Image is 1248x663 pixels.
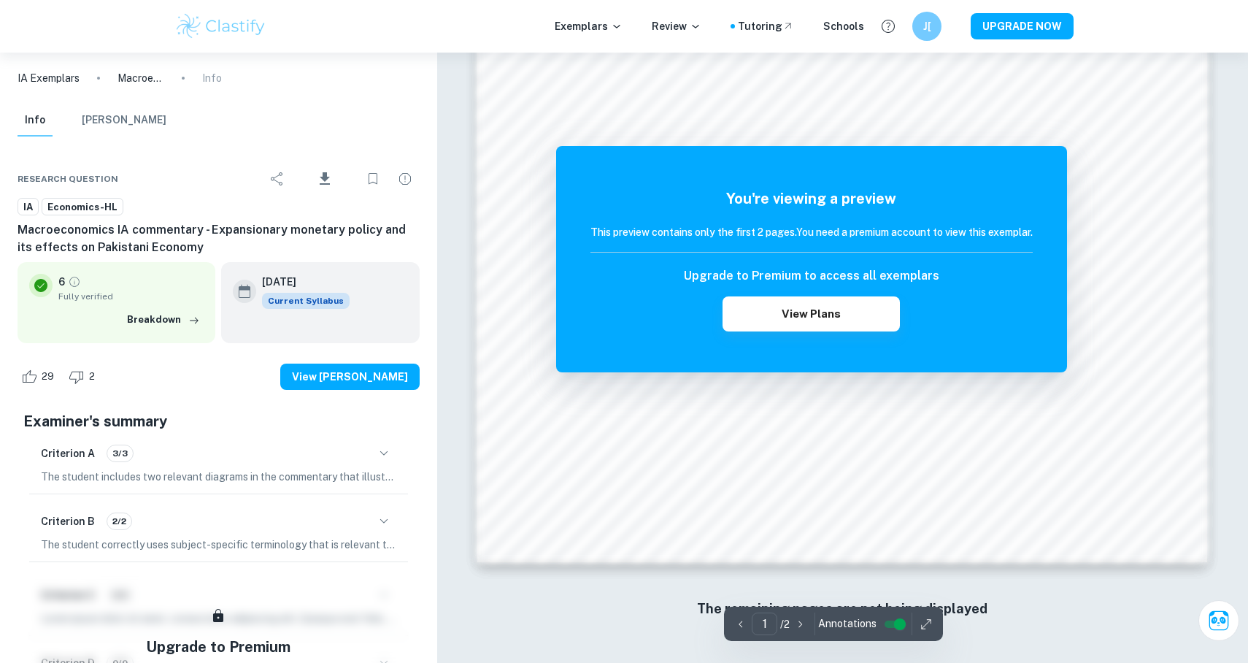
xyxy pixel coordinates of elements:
[506,599,1178,619] h6: The remaining pages are not being displayed
[202,70,222,86] p: Info
[280,364,420,390] button: View [PERSON_NAME]
[390,164,420,193] div: Report issue
[262,293,350,309] div: This exemplar is based on the current syllabus. Feel free to refer to it for inspiration/ideas wh...
[42,198,123,216] a: Economics-HL
[41,469,396,485] p: The student includes two relevant diagrams in the commentary that illustrate key concepts related...
[262,293,350,309] span: Current Syllabus
[18,221,420,256] h6: Macroeconomics IA commentary - Expansionary monetary policy and its effects on Pakistani Economy
[118,70,164,86] p: Macroeconomics IA commentary - Expansionary monetary policy and its effects on Pakistani Economy
[58,274,65,290] p: 6
[146,636,290,658] h5: Upgrade to Premium
[780,616,790,632] p: / 2
[723,296,899,331] button: View Plans
[41,537,396,553] p: The student correctly uses subject-specific terminology that is relevant to the chosen article an...
[262,274,338,290] h6: [DATE]
[684,267,939,285] h6: Upgrade to Premium to access all exemplars
[18,200,38,215] span: IA
[818,616,877,632] span: Annotations
[68,275,81,288] a: Grade fully verified
[123,309,204,331] button: Breakdown
[823,18,864,34] a: Schools
[42,200,123,215] span: Economics-HL
[738,18,794,34] a: Tutoring
[18,198,39,216] a: IA
[652,18,701,34] p: Review
[876,14,901,39] button: Help and Feedback
[263,164,292,193] div: Share
[174,12,267,41] img: Clastify logo
[18,365,62,388] div: Like
[555,18,623,34] p: Exemplars
[590,224,1033,240] h6: This preview contains only the first 2 pages. You need a premium account to view this exemplar.
[18,172,118,185] span: Research question
[590,188,1033,210] h5: You're viewing a preview
[971,13,1074,39] button: UPGRADE NOW
[65,365,103,388] div: Dislike
[58,290,204,303] span: Fully verified
[295,160,355,198] div: Download
[18,104,53,137] button: Info
[107,515,131,528] span: 2/2
[82,104,166,137] button: [PERSON_NAME]
[358,164,388,193] div: Bookmark
[41,513,95,529] h6: Criterion B
[912,12,941,41] button: J[
[18,70,80,86] a: IA Exemplars
[919,18,936,34] h6: J[
[41,445,95,461] h6: Criterion A
[34,369,62,384] span: 29
[23,410,414,432] h5: Examiner's summary
[107,447,133,460] span: 3/3
[1198,600,1239,641] button: Ask Clai
[81,369,103,384] span: 2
